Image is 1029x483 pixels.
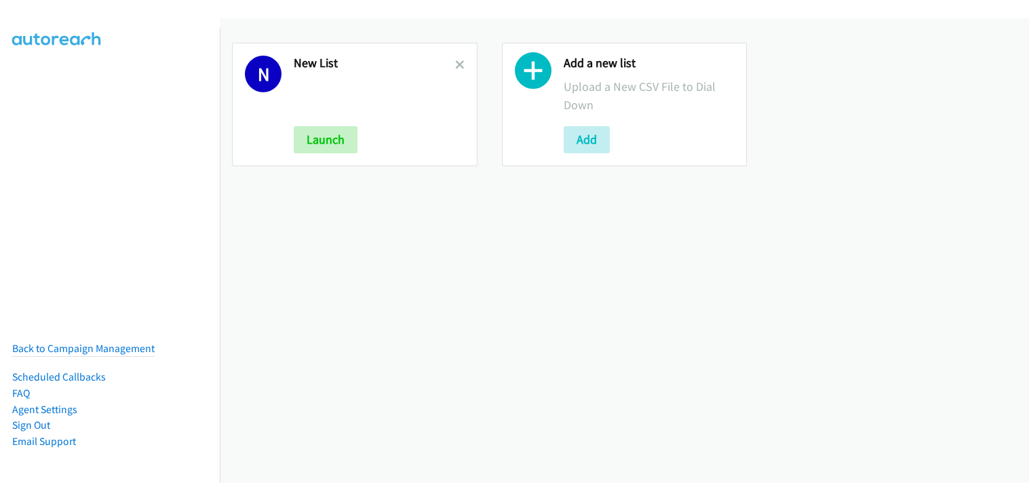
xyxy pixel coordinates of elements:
a: Scheduled Callbacks [12,370,106,383]
p: Upload a New CSV File to Dial Down [564,77,735,114]
h2: Add a new list [564,56,735,71]
h2: New List [294,56,455,71]
a: Agent Settings [12,403,77,416]
a: Sign Out [12,419,50,431]
a: Back to Campaign Management [12,342,155,355]
button: Launch [294,126,357,153]
h1: N [245,56,281,92]
button: Add [564,126,610,153]
a: FAQ [12,387,30,400]
a: Email Support [12,435,76,448]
